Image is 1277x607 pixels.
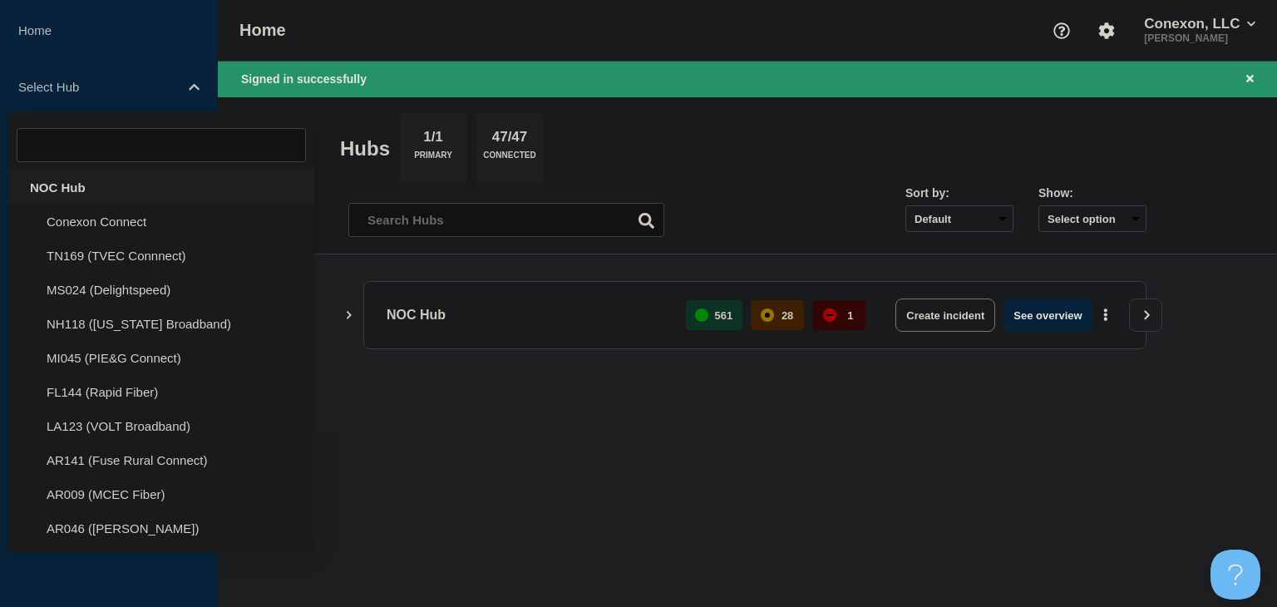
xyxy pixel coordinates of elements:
h2: Hubs [340,137,390,160]
li: TN169 (TVEC Connnect) [8,239,314,273]
span: Signed in successfully [241,72,367,86]
button: Close banner [1240,70,1260,89]
h1: Home [239,21,286,40]
div: NOC Hub [8,170,314,205]
button: Create incident [895,299,995,332]
p: NOC Hub [387,299,667,332]
div: Sort by: [905,186,1013,200]
button: Show Connected Hubs [345,309,353,322]
li: MS024 (Delightspeed) [8,273,314,307]
p: 561 [715,309,733,322]
p: 1 [847,309,853,322]
input: Search Hubs [348,203,664,237]
iframe: Help Scout Beacon - Open [1210,550,1260,600]
div: affected [761,308,774,322]
p: Select Hub [18,80,178,94]
li: NH118 ([US_STATE] Broadband) [8,307,314,341]
button: Account settings [1089,13,1124,48]
li: Conexon Connect [8,205,314,239]
li: AR009 (MCEC Fiber) [8,477,314,511]
li: AR141 (Fuse Rural Connect) [8,443,314,477]
select: Sort by [905,205,1013,232]
li: MI045 (PIE&G Connect) [8,341,314,375]
div: up [695,308,708,322]
li: AR046 ([PERSON_NAME]) [8,511,314,545]
p: 47/47 [486,129,534,151]
p: 1/1 [417,129,450,151]
button: View [1129,299,1162,332]
button: Conexon, LLC [1141,16,1259,32]
p: [PERSON_NAME] [1141,32,1259,44]
li: FL144 (Rapid Fiber) [8,375,314,409]
p: Connected [483,151,535,168]
button: Support [1044,13,1079,48]
button: See overview [1003,299,1092,332]
button: More actions [1095,300,1117,331]
p: 28 [781,309,793,322]
p: Primary [414,151,452,168]
li: LA123 (VOLT Broadband) [8,409,314,443]
div: Show: [1038,186,1146,200]
div: down [823,308,836,322]
button: Select option [1038,205,1146,232]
